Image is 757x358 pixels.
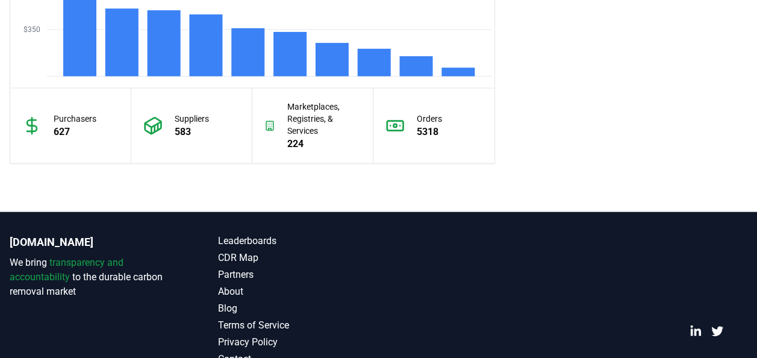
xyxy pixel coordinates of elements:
p: Purchasers [54,113,96,125]
a: Terms of Service [218,318,378,333]
tspan: $350 [23,26,40,34]
p: We bring to the durable carbon removal market [10,256,170,299]
p: 224 [287,137,361,151]
p: Marketplaces, Registries, & Services [287,101,361,137]
a: About [218,284,378,299]
a: Partners [218,268,378,282]
a: Privacy Policy [218,335,378,350]
span: transparency and accountability [10,257,123,283]
a: Twitter [711,325,723,338]
a: CDR Map [218,251,378,265]
p: 583 [175,125,209,139]
p: 5318 [417,125,442,139]
p: Suppliers [175,113,209,125]
a: Blog [218,301,378,316]
p: 627 [54,125,96,139]
a: Leaderboards [218,234,378,248]
p: [DOMAIN_NAME] [10,234,170,251]
p: Orders [417,113,442,125]
a: LinkedIn [690,325,702,338]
